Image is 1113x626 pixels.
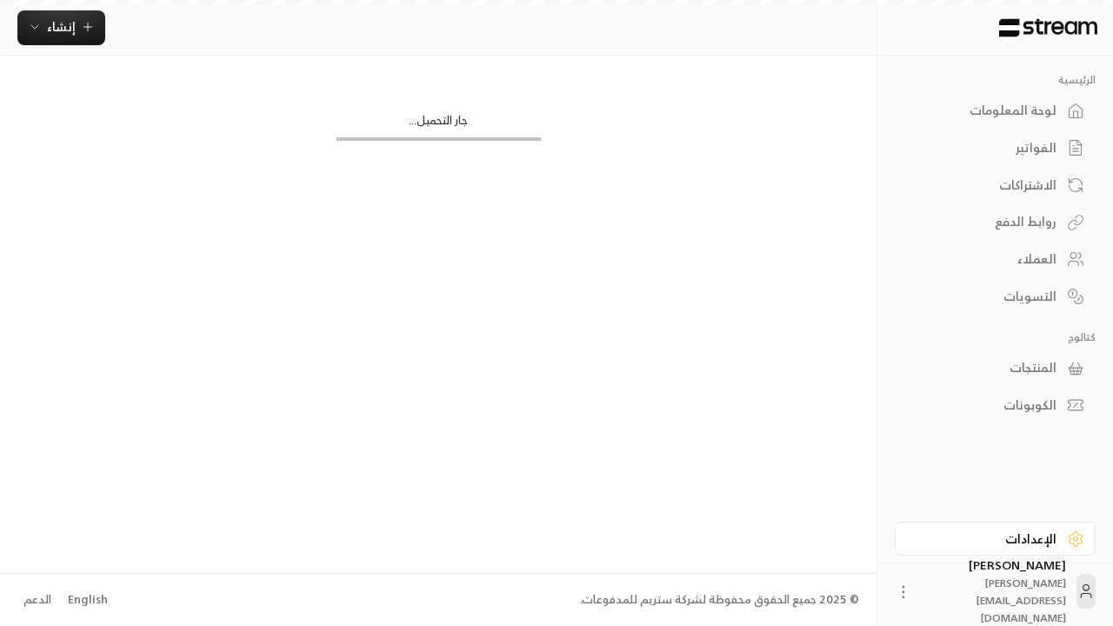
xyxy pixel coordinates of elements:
div: © 2025 جميع الحقوق محفوظة لشركة ستريم للمدفوعات. [580,591,859,609]
div: الاشتراكات [916,176,1056,194]
a: المنتجات [895,351,1096,385]
div: English [68,591,108,609]
img: Logo [997,18,1099,37]
button: إنشاء [17,10,105,45]
div: روابط الدفع [916,213,1056,230]
div: التسويات [916,288,1056,305]
div: الإعدادات [916,530,1056,548]
a: الفواتير [895,131,1096,165]
a: العملاء [895,243,1096,276]
div: الكوبونات [916,396,1056,414]
a: الدعم [17,584,57,616]
a: الكوبونات [895,389,1096,423]
div: المنتجات [916,359,1056,376]
a: الاشتراكات [895,168,1096,202]
a: لوحة المعلومات [895,94,1096,128]
div: [PERSON_NAME] [923,556,1066,626]
p: كتالوج [895,330,1096,344]
a: الإعدادات [895,522,1096,556]
div: العملاء [916,250,1056,268]
a: روابط الدفع [895,205,1096,239]
a: التسويات [895,279,1096,313]
span: إنشاء [47,16,76,37]
div: الفواتير [916,139,1056,156]
div: لوحة المعلومات [916,102,1056,119]
p: الرئيسية [895,73,1096,87]
div: جار التحميل... [337,112,541,137]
